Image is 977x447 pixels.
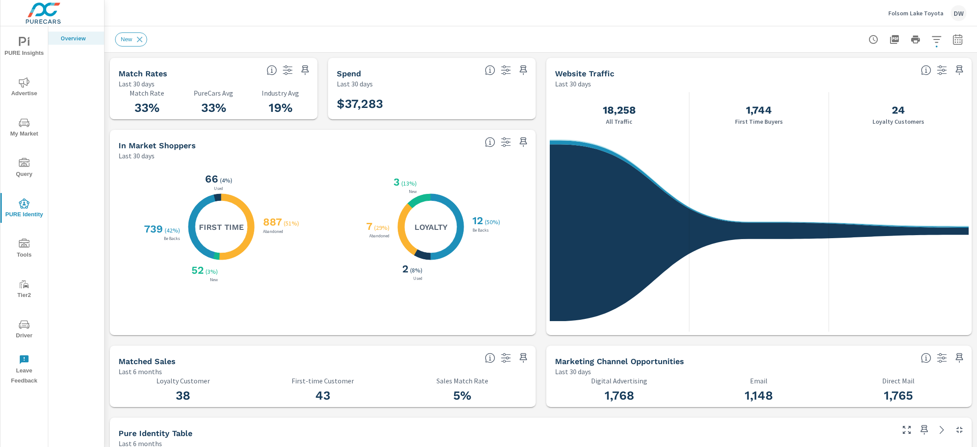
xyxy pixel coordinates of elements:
[190,264,204,276] h3: 52
[952,351,966,365] span: Save this to your personalized report
[119,141,196,150] h5: In Market Shoppers
[3,354,45,386] span: Leave Feedback
[3,279,45,300] span: Tier2
[284,219,301,227] p: ( 51% )
[261,216,282,228] h3: 887
[162,236,182,241] p: Be Backs
[485,353,495,363] span: Loyalty: Matches that have purchased from the dealership before and purchased within the timefram...
[3,37,45,58] span: PURE Insights
[142,223,163,235] h3: 739
[3,319,45,341] span: Driver
[220,176,234,184] p: ( 4% )
[921,353,931,363] span: Matched shoppers that can be exported to each channel type. This is targetable traffic.
[185,89,242,97] p: PureCars Avg
[485,65,495,75] span: Total PureCars DigAdSpend. Data sourced directly from the Ad Platforms. Non-Purecars DigAd client...
[205,268,220,275] p: ( 3% )
[917,423,931,437] span: Save this to your personalized report
[185,100,242,115] h3: 33%
[555,388,684,403] h3: 1,768
[48,32,104,45] div: Overview
[886,31,903,48] button: "Export Report to PDF"
[203,173,218,185] h3: 66
[212,186,225,191] p: Used
[471,228,490,232] p: Be Backs
[392,176,400,188] h3: 3
[261,229,285,234] p: Abandoned
[398,388,527,403] h3: 5%
[374,224,391,232] p: ( 29% )
[119,89,175,97] p: Match Rate
[516,135,530,149] span: Save this to your personalized report
[252,89,309,97] p: Industry Avg
[415,222,447,232] h5: Loyalty
[952,423,966,437] button: Minimize Widget
[555,366,591,377] p: Last 30 days
[400,263,408,275] h3: 2
[119,79,155,89] p: Last 30 days
[3,77,45,99] span: Advertise
[928,31,945,48] button: Apply Filters
[555,69,614,78] h5: Website Traffic
[119,69,167,78] h5: Match Rates
[119,377,248,385] p: Loyalty Customer
[364,220,372,232] h3: 7
[888,9,944,17] p: Folsom Lake Toyota
[555,79,591,89] p: Last 30 days
[410,266,424,274] p: ( 8% )
[267,65,277,75] span: Match rate: % of Identifiable Traffic. Pure Identity avg: Avg match rate of all PURE Identity cus...
[398,377,527,385] p: Sales Match Rate
[555,357,684,366] h5: Marketing Channel Opportunities
[3,118,45,139] span: My Market
[115,36,137,43] span: New
[516,63,530,77] span: Save this to your personalized report
[555,377,684,385] p: Digital Advertising
[485,137,495,147] span: Loyalty: Matched has purchased from the dealership before and has exhibited a preference through ...
[119,100,175,115] h3: 33%
[834,377,963,385] p: Direct Mail
[199,222,244,232] h5: First Time
[0,26,48,390] div: nav menu
[208,278,220,282] p: New
[3,239,45,260] span: Tools
[694,377,823,385] p: Email
[407,190,418,194] p: New
[368,234,391,238] p: Abandoned
[516,351,530,365] span: Save this to your personalized report
[471,215,483,227] h3: 12
[165,226,182,234] p: ( 42% )
[900,423,914,437] button: Make Fullscreen
[252,100,309,115] h3: 19%
[411,276,424,281] p: Used
[694,388,823,403] h3: 1,148
[298,63,312,77] span: Save this to your personalized report
[119,150,155,161] p: Last 30 days
[119,357,176,366] h5: Matched Sales
[952,63,966,77] span: Save this to your personalized report
[3,158,45,179] span: Query
[119,366,162,377] p: Last 6 months
[337,69,361,78] h5: Spend
[401,179,418,187] p: ( 13% )
[907,31,924,48] button: Print Report
[3,198,45,220] span: PURE Identity
[337,97,383,111] h3: $37,283
[258,377,387,385] p: First-time Customer
[921,65,931,75] span: All traffic is the data we start with. It’s unique personas over a 30-day period. We don’t consid...
[258,388,387,403] h3: 43
[949,31,966,48] button: Select Date Range
[115,32,147,46] div: New
[935,423,949,437] a: See more details in report
[951,5,966,21] div: DW
[337,79,373,89] p: Last 30 days
[834,388,963,403] h3: 1,765
[61,34,97,43] p: Overview
[119,388,248,403] h3: 38
[485,218,502,226] p: ( 50% )
[119,429,192,438] h5: Pure Identity Table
